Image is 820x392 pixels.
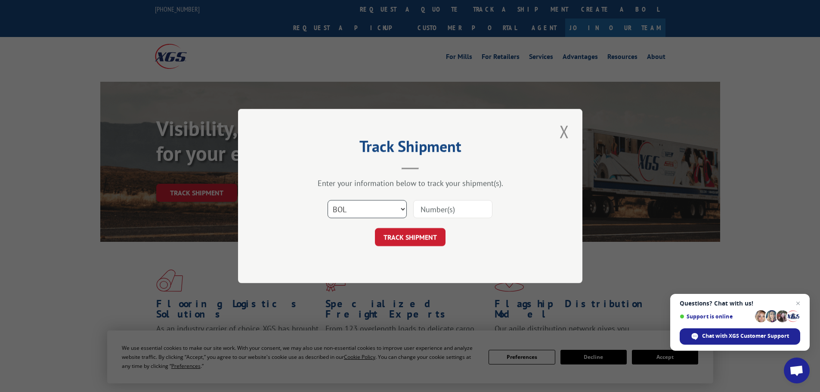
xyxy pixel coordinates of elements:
[702,332,789,340] span: Chat with XGS Customer Support
[680,328,800,345] span: Chat with XGS Customer Support
[281,178,539,188] div: Enter your information below to track your shipment(s).
[680,300,800,307] span: Questions? Chat with us!
[784,358,810,383] a: Open chat
[375,228,446,246] button: TRACK SHIPMENT
[413,200,492,218] input: Number(s)
[557,120,572,143] button: Close modal
[680,313,752,320] span: Support is online
[281,140,539,157] h2: Track Shipment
